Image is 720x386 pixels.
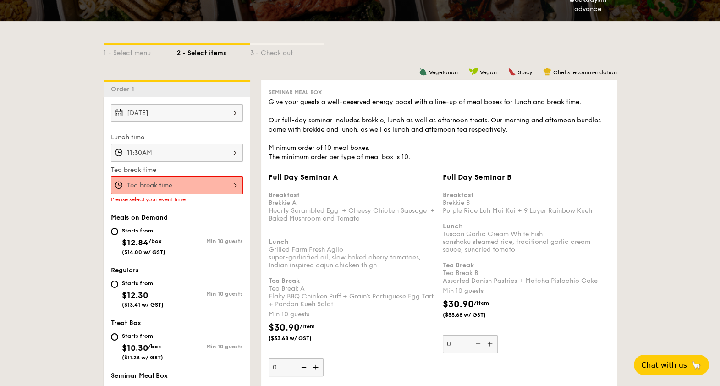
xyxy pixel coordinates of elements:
[429,69,458,76] span: Vegetarian
[122,354,163,361] span: ($11.23 w/ GST)
[177,291,243,297] div: Min 10 guests
[122,302,164,308] span: ($13.41 w/ GST)
[269,98,610,162] div: Give your guests a well-deserved energy boost with a line-up of meal boxes for lunch and break ti...
[553,69,617,76] span: Chef's recommendation
[469,67,478,76] img: icon-vegan.f8ff3823.svg
[104,45,177,58] div: 1 - Select menu
[148,343,161,350] span: /box
[269,89,322,95] span: Seminar Meal Box
[443,299,474,310] span: $30.90
[122,280,164,287] div: Starts from
[122,249,165,255] span: ($14.00 w/ GST)
[269,277,300,285] b: Tea Break
[111,333,118,341] input: Starts from$10.30/box($11.23 w/ GST)Min 10 guests
[177,45,250,58] div: 2 - Select items
[443,183,610,285] div: Brekkie B Purple Rice Loh Mai Kai + 9 Layer Rainbow Kueh Tuscan Garlic Cream White Fish sanshoku ...
[122,227,165,234] div: Starts from
[691,360,702,370] span: 🦙
[111,266,139,274] span: Regulars
[443,261,474,269] b: Tea Break
[443,173,511,182] span: Full Day Seminar B
[269,238,289,246] b: Lunch
[269,310,435,319] div: Min 10 guests
[543,67,551,76] img: icon-chef-hat.a58ddaea.svg
[443,287,610,296] div: Min 10 guests
[508,67,516,76] img: icon-spicy.37a8142b.svg
[122,343,148,353] span: $10.30
[269,191,300,199] b: Breakfast
[474,300,489,306] span: /item
[310,358,324,376] img: icon-add.58712e84.svg
[122,237,148,248] span: $12.84
[269,358,324,376] input: Full Day Seminar ABreakfastBrekkie AHearty Scrambled Egg + Cheesy Chicken Sausage + Baked Mushroo...
[641,361,687,369] span: Chat with us
[122,290,148,300] span: $12.30
[443,222,463,230] b: Lunch
[443,311,505,319] span: ($33.68 w/ GST)
[111,133,243,142] label: Lunch time
[177,238,243,244] div: Min 10 guests
[148,238,162,244] span: /box
[111,104,243,122] input: Event date
[111,319,141,327] span: Treat Box
[122,332,163,340] div: Starts from
[443,335,498,353] input: Full Day Seminar BBreakfastBrekkie BPurple Rice Loh Mai Kai + 9 Layer Rainbow KuehLunchTuscan Gar...
[111,85,138,93] span: Order 1
[300,323,315,330] span: /item
[111,228,118,235] input: Starts from$12.84/box($14.00 w/ GST)Min 10 guests
[177,343,243,350] div: Min 10 guests
[111,165,243,175] label: Tea break time
[111,281,118,288] input: Starts from$12.30($13.41 w/ GST)Min 10 guests
[634,355,709,375] button: Chat with us🦙
[443,191,474,199] b: Breakfast
[111,214,168,221] span: Meals on Demand
[296,358,310,376] img: icon-reduce.1d2dbef1.svg
[269,173,338,182] span: Full Day Seminar A
[269,183,435,308] div: Brekkie A Hearty Scrambled Egg + Cheesy Chicken Sausage + Baked Mushroom and Tomato Grilled Farm ...
[419,67,427,76] img: icon-vegetarian.fe4039eb.svg
[269,322,300,333] span: $30.90
[470,335,484,353] img: icon-reduce.1d2dbef1.svg
[269,335,331,342] span: ($33.68 w/ GST)
[111,176,243,194] input: Tea break time
[111,372,168,380] span: Seminar Meal Box
[111,144,243,162] input: Lunch time
[518,69,532,76] span: Spicy
[480,69,497,76] span: Vegan
[250,45,324,58] div: 3 - Check out
[111,196,186,203] span: Please select your event time
[484,335,498,353] img: icon-add.58712e84.svg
